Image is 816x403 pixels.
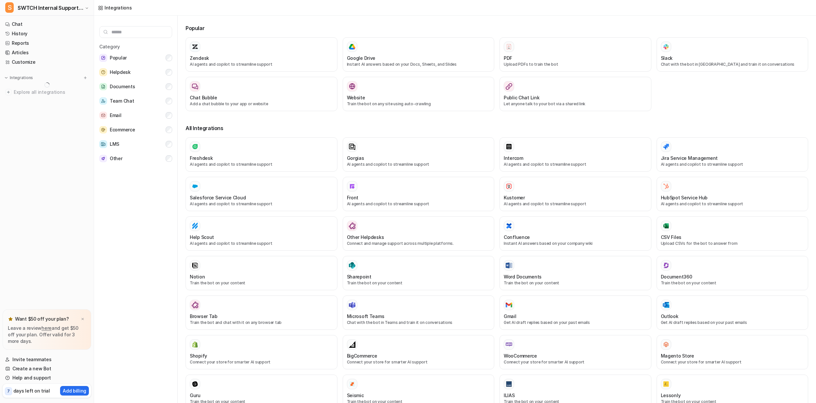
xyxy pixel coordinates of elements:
[186,77,337,111] button: Chat BubbleAdd a chat bubble to your app or website
[506,262,512,269] img: Word Documents
[504,155,523,161] h3: Intercom
[349,302,355,308] img: Microsoft Teams
[192,262,198,269] img: Notion
[661,392,681,399] h3: Lessonly
[343,335,495,369] button: BigCommerceBigCommerceConnect your store for smarter AI support
[661,359,804,365] p: Connect your store for smarter AI support
[10,75,33,80] p: Integrations
[3,20,91,29] a: Chat
[99,123,172,136] button: EcommerceEcommerce
[504,94,540,101] h3: Public Chat Link
[343,177,495,211] button: FrontFrontAI agents and copilot to streamline support
[504,320,647,326] p: Get AI draft replies based on your past emails
[190,352,207,359] h3: Shopify
[190,313,218,320] h3: Browser Tab
[657,37,808,72] button: SlackSlackChat with the bot in [GEOGRAPHIC_DATA] and train it on conversations
[5,2,14,13] span: S
[506,381,512,387] img: ILIAS
[347,234,384,241] h3: Other Helpdesks
[8,325,86,344] p: Leave a review and get $50 off your plan. Offer valid for 3 more days.
[3,75,35,81] button: Integrations
[190,194,246,201] h3: Salesforce Service Cloud
[347,359,490,365] p: Connect your store for smarter AI support
[190,320,333,326] p: Train the bot and chat with it on any browser tab
[98,4,132,11] a: Integrations
[499,295,651,330] button: GmailGmailGet AI draft replies based on your past emails
[110,126,135,134] span: Ecommerce
[4,76,8,80] img: expand menu
[186,37,337,72] button: ZendeskAI agents and copilot to streamline support
[343,256,495,290] button: SharepointSharepointTrain the bot on your content
[190,280,333,286] p: Train the bot on your content
[99,155,107,162] img: Other
[506,183,512,190] img: Kustomer
[347,352,377,359] h3: BigCommerce
[499,37,651,72] button: PDFPDFUpload PDFs to train the bot
[110,54,127,62] span: Popular
[41,325,52,331] a: here
[83,76,88,80] img: menu_add.svg
[661,241,804,246] p: Upload CSVs for the bot to answer from
[190,94,217,101] h3: Chat Bubble
[663,43,669,50] img: Slack
[349,183,355,190] img: Front
[661,161,804,167] p: AI agents and copilot to streamline support
[657,137,808,172] button: Jira Service ManagementJira Service ManagementAI agents and copilot to streamline support
[347,280,490,286] p: Train the bot on your content
[186,177,337,211] button: Salesforce Service Cloud Salesforce Service CloudAI agents and copilot to streamline support
[186,256,337,290] button: NotionNotionTrain the bot on your content
[190,55,209,61] h3: Zendesk
[3,29,91,38] a: History
[186,335,337,369] button: ShopifyShopifyConnect your store for smarter AI support
[663,381,669,387] img: Lessonly
[99,140,107,148] img: LMS
[499,77,651,111] button: Public Chat LinkLet anyone talk to your bot via a shared link
[661,313,678,320] h3: Outlook
[499,137,651,172] button: IntercomAI agents and copilot to streamline support
[190,101,333,107] p: Add a chat bubble to your app or website
[190,61,333,67] p: AI agents and copilot to streamline support
[661,320,804,326] p: Get AI draft replies based on your past emails
[661,352,694,359] h3: Magento Store
[661,55,673,61] h3: Slack
[343,77,495,111] button: WebsiteWebsiteTrain the bot on any site using auto-crawling
[105,4,132,11] div: Integrations
[110,111,122,119] span: Email
[63,387,86,394] p: Add billing
[657,177,808,211] button: HubSpot Service HubHubSpot Service HubAI agents and copilot to streamline support
[499,177,651,211] button: KustomerKustomerAI agents and copilot to streamline support
[347,55,376,61] h3: Google Drive
[506,343,512,346] img: WooCommerce
[349,223,355,229] img: Other Helpdesks
[99,68,107,76] img: Helpdesk
[99,83,107,91] img: Documents
[663,262,669,269] img: Document360
[349,341,355,348] img: BigCommerce
[349,381,355,387] img: Seismic
[504,359,647,365] p: Connect your store for smarter AI support
[3,355,91,364] a: Invite teammates
[190,201,333,207] p: AI agents and copilot to streamline support
[3,39,91,48] a: Reports
[347,94,365,101] h3: Website
[347,61,490,67] p: Instant AI answers based on your Docs, Sheets, and Slides
[504,280,647,286] p: Train the bot on your content
[663,223,669,229] img: CSV Files
[661,155,718,161] h3: Jira Service Management
[190,155,213,161] h3: Freshdesk
[186,216,337,251] button: Help ScoutHelp ScoutAI agents and copilot to streamline support
[192,381,198,387] img: Guru
[661,234,681,241] h3: CSV Files
[504,313,516,320] h3: Gmail
[99,94,172,108] button: Team ChatTeam Chat
[349,44,355,50] img: Google Drive
[5,89,12,95] img: explore all integrations
[504,161,647,167] p: AI agents and copilot to streamline support
[347,241,490,246] p: Connect and manage support across multiple platforms.
[504,352,537,359] h3: WooCommerce
[347,161,490,167] p: AI agents and copilot to streamline support
[657,335,808,369] button: Magento StoreMagento StoreConnect your store for smarter AI support
[343,137,495,172] button: GorgiasAI agents and copilot to streamline support
[347,201,490,207] p: AI agents and copilot to streamline support
[504,241,647,246] p: Instant AI answers based on your company wiki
